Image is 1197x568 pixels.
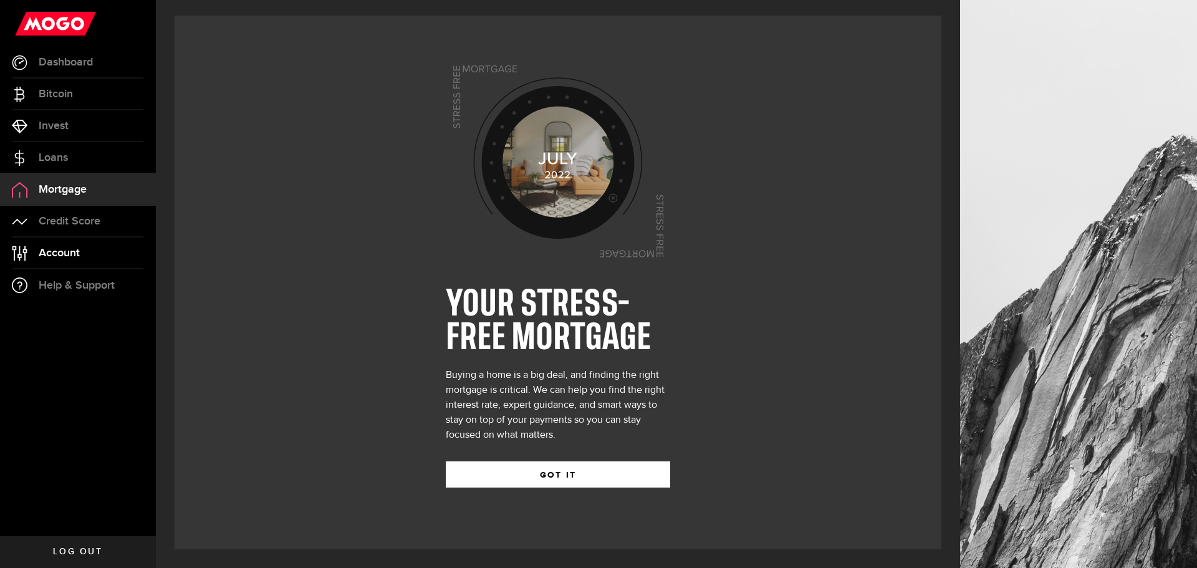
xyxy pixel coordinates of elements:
div: Buying a home is a big deal, and finding the right mortgage is critical. We can help you find the... [446,368,670,443]
h1: YOUR STRESS-FREE MORTGAGE [446,288,670,355]
span: Log out [53,547,102,556]
button: GOT IT [446,461,670,488]
span: Bitcoin [39,89,73,100]
span: Help & Support [39,280,115,291]
span: Dashboard [39,57,93,68]
span: Invest [39,120,69,132]
span: Account [39,248,80,259]
span: Mortgage [39,184,87,195]
button: Open LiveChat chat widget [10,5,47,42]
span: Credit Score [39,216,100,227]
span: Loans [39,152,68,163]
